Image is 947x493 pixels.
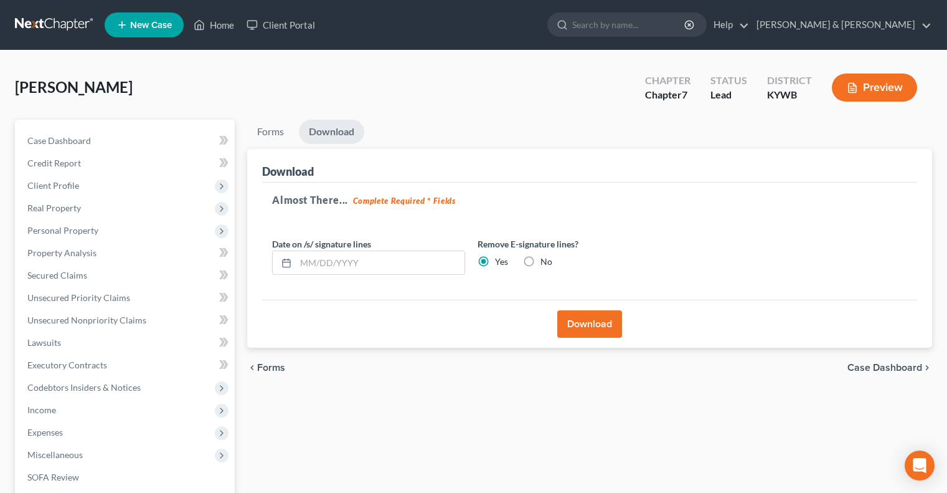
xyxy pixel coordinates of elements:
button: chevron_left Forms [247,363,302,373]
span: Secured Claims [27,270,87,280]
div: District [767,74,812,88]
a: [PERSON_NAME] & [PERSON_NAME] [750,14,931,36]
label: Yes [495,256,508,268]
div: Download [262,164,314,179]
span: Real Property [27,203,81,213]
div: Chapter [645,74,690,88]
a: Unsecured Priority Claims [17,287,235,309]
span: Income [27,404,56,415]
a: Property Analysis [17,242,235,264]
a: Home [187,14,240,36]
span: New Case [130,21,172,30]
label: Date on /s/ signature lines [272,237,371,251]
span: Property Analysis [27,247,97,258]
button: Download [557,310,622,338]
label: Remove E-signature lines? [478,237,671,251]
span: Unsecured Nonpriority Claims [27,315,146,325]
i: chevron_left [247,363,257,373]
div: Lead [710,88,747,102]
a: Executory Contracts [17,354,235,376]
span: Case Dashboard [27,135,91,146]
i: chevron_right [922,363,932,373]
span: Personal Property [27,225,98,236]
div: Chapter [645,88,690,102]
a: Credit Report [17,152,235,175]
span: Case Dashboard [847,363,922,373]
a: Forms [247,120,294,144]
span: Credit Report [27,158,81,168]
strong: Complete Required * Fields [353,196,456,206]
a: Unsecured Nonpriority Claims [17,309,235,332]
div: Open Intercom Messenger [905,451,935,481]
span: Expenses [27,427,63,438]
h5: Almost There... [272,193,907,208]
span: Lawsuits [27,337,61,348]
a: Case Dashboard [17,130,235,152]
span: Forms [257,363,285,373]
a: SOFA Review [17,466,235,489]
a: Lawsuits [17,332,235,354]
a: Case Dashboard chevron_right [847,363,932,373]
span: [PERSON_NAME] [15,78,133,96]
span: 7 [682,89,687,100]
a: Download [299,120,364,144]
span: SOFA Review [27,472,79,482]
label: No [540,256,552,268]
a: Client Portal [240,14,321,36]
span: Client Profile [27,180,79,191]
input: Search by name... [572,13,686,36]
a: Help [707,14,749,36]
div: KYWB [767,88,812,102]
span: Miscellaneous [27,449,83,460]
span: Codebtors Insiders & Notices [27,382,141,393]
div: Status [710,74,747,88]
button: Preview [832,74,917,102]
span: Executory Contracts [27,360,107,370]
a: Secured Claims [17,264,235,287]
span: Unsecured Priority Claims [27,292,130,303]
input: MM/DD/YYYY [296,251,464,275]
